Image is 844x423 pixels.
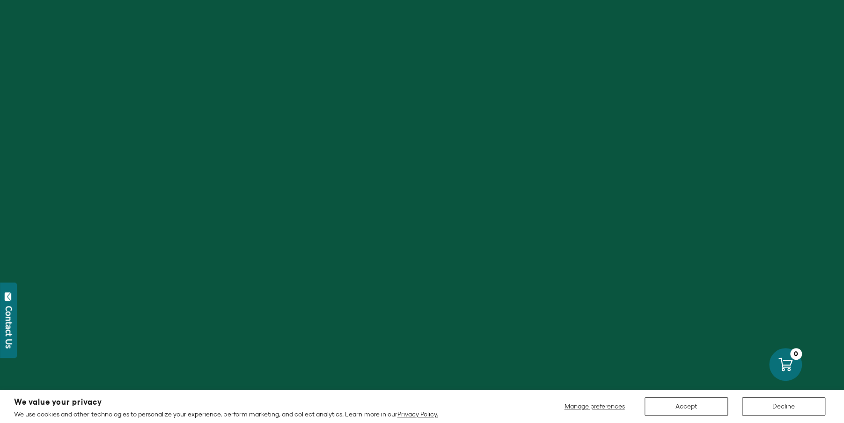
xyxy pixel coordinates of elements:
[742,397,825,416] button: Decline
[645,397,728,416] button: Accept
[397,410,438,418] a: Privacy Policy.
[4,306,14,349] div: Contact Us
[558,397,631,416] button: Manage preferences
[564,402,624,410] span: Manage preferences
[14,410,438,418] p: We use cookies and other technologies to personalize your experience, perform marketing, and coll...
[790,348,802,360] div: 0
[14,398,438,406] h2: We value your privacy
